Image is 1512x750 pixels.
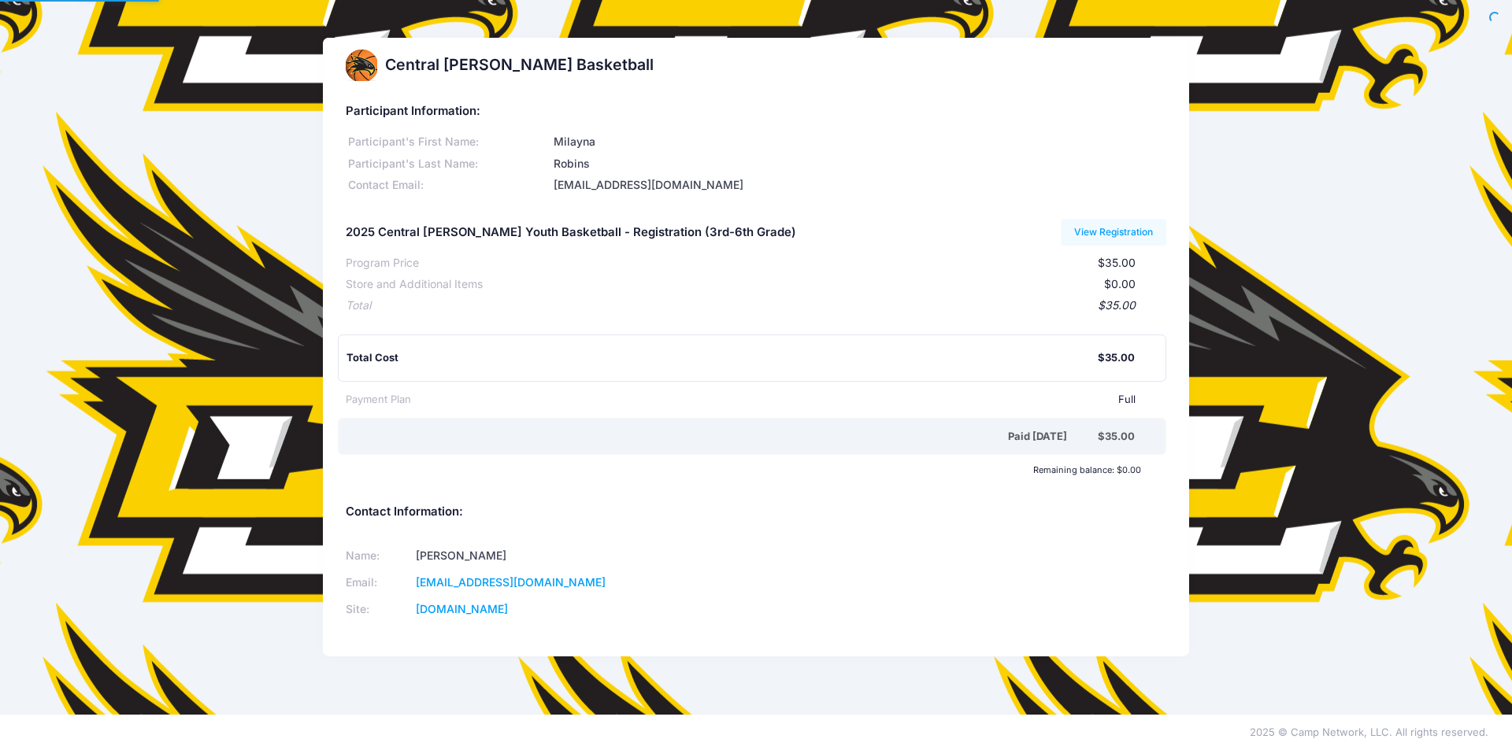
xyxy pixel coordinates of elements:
div: Store and Additional Items [346,276,483,293]
div: Remaining balance: $0.00 [338,465,1148,475]
div: Paid [DATE] [349,429,1098,445]
div: $35.00 [1098,350,1135,366]
a: View Registration [1061,219,1167,246]
h5: Contact Information: [346,505,1166,519]
a: [DOMAIN_NAME] [416,602,508,615]
div: Payment Plan [346,392,411,408]
div: Participant's First Name: [346,134,551,150]
div: Program Price [346,255,419,272]
h2: Central [PERSON_NAME] Basketball [385,56,654,74]
div: Milayna [551,134,1167,150]
div: $35.00 [1098,429,1135,445]
div: Participant's Last Name: [346,156,551,172]
div: Total [346,297,371,314]
td: Name: [346,543,411,570]
span: 2025 © Camp Network, LLC. All rights reserved. [1250,726,1488,738]
div: $35.00 [371,297,1136,314]
h5: Participant Information: [346,105,1166,119]
td: Site: [346,596,411,623]
div: Total Cost [346,350,1098,366]
td: [PERSON_NAME] [411,543,736,570]
div: Full [411,392,1136,408]
h5: 2025 Central [PERSON_NAME] Youth Basketball - Registration (3rd-6th Grade) [346,226,796,240]
div: Robins [551,156,1167,172]
div: $0.00 [483,276,1136,293]
a: [EMAIL_ADDRESS][DOMAIN_NAME] [416,575,606,589]
div: [EMAIL_ADDRESS][DOMAIN_NAME] [551,177,1167,194]
div: Contact Email: [346,177,551,194]
span: $35.00 [1098,256,1136,269]
td: Email: [346,570,411,597]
